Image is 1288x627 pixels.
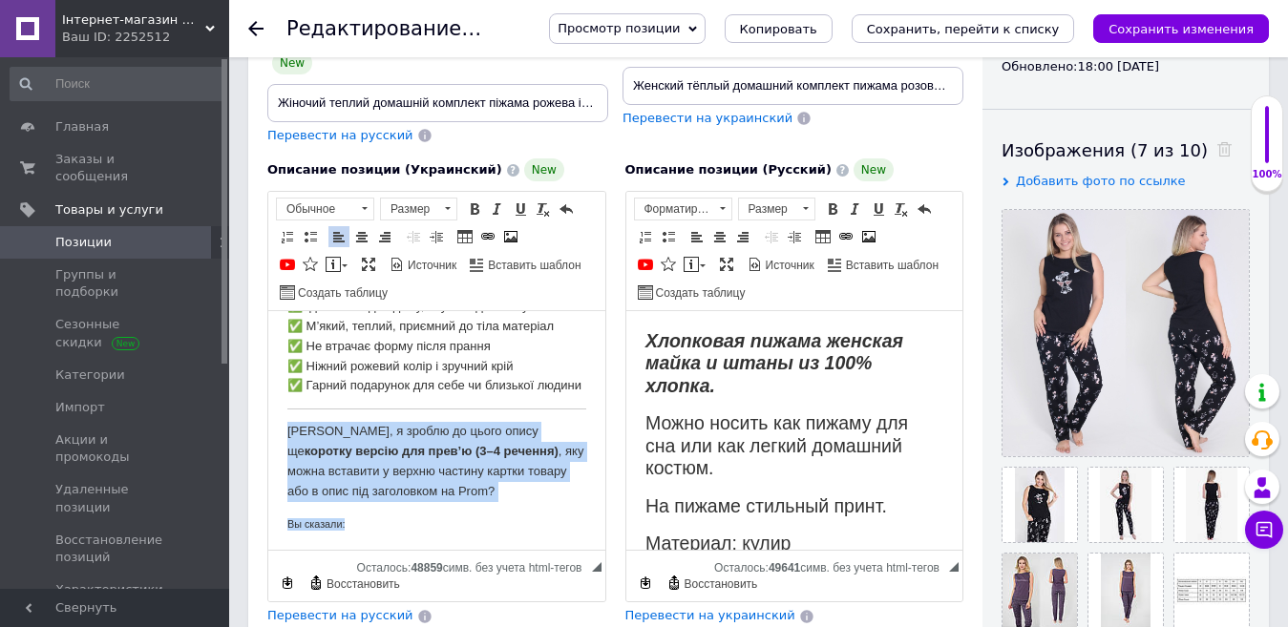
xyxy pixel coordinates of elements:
[867,22,1060,36] i: Сохранить, перейти к списку
[19,184,318,206] h2: На пижаме стильный принт.
[10,67,225,101] input: Поиск
[658,226,679,247] a: Вставить / удалить маркированный список
[500,226,521,247] a: Изображение
[592,562,602,572] span: Перетащите для изменения размера
[267,128,413,142] span: Перевести на русский
[19,207,318,219] h5: Вы сказали:
[323,254,350,275] a: Вставить сообщение
[277,199,355,219] span: Обычное
[626,311,963,550] iframe: Визуальный текстовый редактор, CE09FCF1-40FC-42DC-B6A2-7C9CEAD02A8A
[635,254,656,275] a: Добавить видео с YouTube
[62,11,205,29] span: Інтернет-магазин Жіночого та Домашнього одягу КОНТЕССА
[854,158,894,181] span: New
[55,316,177,350] span: Сезонные скидки
[387,254,459,275] a: Источник
[55,201,163,219] span: Товары и услуги
[487,199,508,219] a: Курсив (Ctrl+I)
[835,226,856,247] a: Вставить/Редактировать ссылку (Ctrl+L)
[533,199,554,219] a: Убрать форматирование
[732,226,753,247] a: По правому краю
[739,199,796,219] span: Размер
[709,226,730,247] a: По центру
[276,198,374,220] a: Обычное
[248,21,264,36] div: Вернуться назад
[374,226,395,247] a: По правому краю
[1093,14,1269,43] button: Сохранить изменения
[825,254,941,275] a: Вставить шаблон
[868,199,889,219] a: Подчеркнутый (Ctrl+U)
[300,226,321,247] a: Вставить / удалить маркированный список
[272,52,312,74] span: New
[761,226,782,247] a: Уменьшить отступ
[267,162,502,177] span: Описание позиции (Украинский)
[19,111,318,190] p: [PERSON_NAME], я зроблю до цього опису ще , яку можна вставити у верхню частину картки товару або...
[1016,174,1186,188] span: Добавить фото по ссылке
[653,285,746,302] span: Создать таблицу
[328,226,349,247] a: По левому краю
[1002,58,1250,75] div: Обновлено: 18:00 [DATE]
[634,198,732,220] a: Форматирование
[405,258,456,274] span: Источник
[623,111,792,125] span: Перевести на украинский
[738,198,815,220] a: Размер
[381,199,438,219] span: Размер
[295,285,388,302] span: Создать таблицу
[949,562,959,572] span: Перетащите для изменения размера
[623,67,963,105] input: Например, H&M женское платье зеленое 38 размер вечернее макси с блестками
[324,576,400,593] span: Восстановить
[464,199,485,219] a: Полужирный (Ctrl+B)
[725,14,833,43] button: Копировать
[55,431,177,466] span: Акции и промокоды
[682,576,758,593] span: Восстановить
[55,532,177,566] span: Восстановление позиций
[55,151,177,185] span: Заказы и сообщения
[1109,22,1254,36] i: Сохранить изменения
[1002,138,1250,162] div: Изображения (7 из 10)
[55,118,109,136] span: Главная
[852,14,1075,43] button: Сохранить, перейти к списку
[277,254,298,275] a: Добавить видео с YouTube
[55,234,112,251] span: Позиции
[891,199,912,219] a: Убрать форматирование
[55,266,177,301] span: Группы и подборки
[625,162,832,177] span: Описание позиции (Русский)
[19,19,318,582] body: Визуальный текстовый редактор, CE09FCF1-40FC-42DC-B6A2-7C9CEAD02A8A
[745,254,817,275] a: Источник
[635,199,713,219] span: Форматирование
[658,254,679,275] a: Вставить иконку
[300,254,321,275] a: Вставить иконку
[55,399,105,416] span: Импорт
[686,226,707,247] a: По левому краю
[681,254,708,275] a: Вставить сообщение
[19,19,277,85] strong: Хлопковая пижама женская майка и штаны из 100% хлопка.
[357,556,592,575] div: Подсчет символов
[635,226,656,247] a: Вставить / удалить нумерованный список
[556,199,577,219] a: Отменить (Ctrl+Z)
[858,226,879,247] a: Изображение
[306,573,403,594] a: Восстановить
[635,573,656,594] a: Сделать резервную копию сейчас
[769,561,800,575] span: 49641
[358,254,379,275] a: Развернуть
[277,573,298,594] a: Сделать резервную копию сейчас
[380,198,457,220] a: Размер
[36,133,290,147] strong: коротку версію для прев’ю (3–4 речення)
[1251,95,1283,192] div: 100% Качество заполнения
[914,199,935,219] a: Отменить (Ctrl+Z)
[524,158,564,181] span: New
[267,608,413,622] span: Перевести на русский
[635,282,749,303] a: Создать таблицу
[62,29,229,46] div: Ваш ID: 2252512
[763,258,814,274] span: Источник
[784,226,805,247] a: Увеличить отступ
[426,226,447,247] a: Увеличить отступ
[277,282,391,303] a: Создать таблицу
[477,226,498,247] a: Вставить/Редактировать ссылку (Ctrl+L)
[485,258,581,274] span: Вставить шаблон
[268,311,605,550] iframe: Визуальный текстовый редактор, 11247771-8992-417A-AF24-FCBBD2EA96B4
[267,84,608,122] input: Например, H&M женское платье зеленое 38 размер вечернее макси с блестками
[403,226,424,247] a: Уменьшить отступ
[510,199,531,219] a: Подчеркнутый (Ctrl+U)
[55,481,177,515] span: Удаленные позиции
[822,199,843,219] a: Полужирный (Ctrl+B)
